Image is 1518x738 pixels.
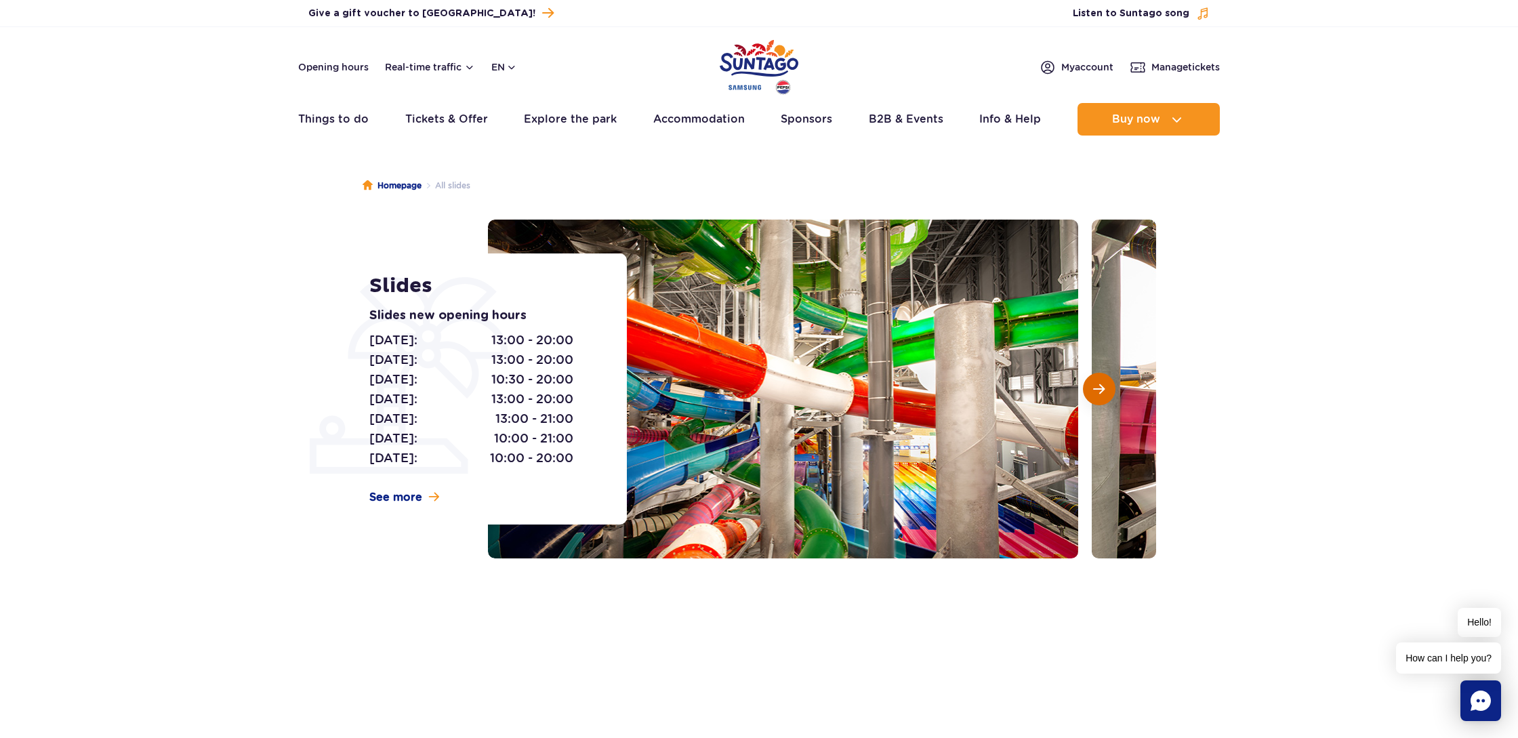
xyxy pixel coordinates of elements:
a: Managetickets [1130,59,1220,75]
span: [DATE]: [369,390,417,409]
h1: Slides [369,274,596,298]
span: 10:30 - 20:00 [491,370,573,389]
button: Real-time traffic [385,62,475,73]
span: Buy now [1112,113,1160,125]
a: Homepage [363,179,422,192]
a: Tickets & Offer [405,103,488,136]
span: 13:00 - 20:00 [491,390,573,409]
span: Listen to Suntago song [1073,7,1189,20]
span: 13:00 - 20:00 [491,331,573,350]
span: 10:00 - 21:00 [494,429,573,448]
a: Sponsors [781,103,832,136]
span: See more [369,490,422,505]
a: Info & Help [979,103,1041,136]
span: [DATE]: [369,350,417,369]
a: Opening hours [298,60,369,74]
span: How can I help you? [1396,642,1501,674]
button: en [491,60,517,74]
span: [DATE]: [369,429,417,448]
span: 13:00 - 21:00 [495,409,573,428]
span: Give a gift voucher to [GEOGRAPHIC_DATA]! [308,7,535,20]
span: [DATE]: [369,331,417,350]
a: Accommodation [653,103,745,136]
li: All slides [422,179,470,192]
div: Chat [1460,680,1501,721]
a: Myaccount [1040,59,1113,75]
span: 13:00 - 20:00 [491,350,573,369]
p: Slides new opening hours [369,306,596,325]
span: Manage tickets [1151,60,1220,74]
span: Hello! [1458,608,1501,637]
span: [DATE]: [369,449,417,468]
span: [DATE]: [369,409,417,428]
button: Next slide [1083,373,1115,405]
a: Explore the park [524,103,617,136]
a: Give a gift voucher to [GEOGRAPHIC_DATA]! [308,4,554,22]
span: My account [1061,60,1113,74]
button: Buy now [1078,103,1220,136]
span: 10:00 - 20:00 [490,449,573,468]
a: Things to do [298,103,369,136]
button: Listen to Suntago song [1073,7,1210,20]
a: B2B & Events [869,103,943,136]
span: [DATE]: [369,370,417,389]
a: Park of Poland [720,34,798,96]
a: See more [369,490,439,505]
